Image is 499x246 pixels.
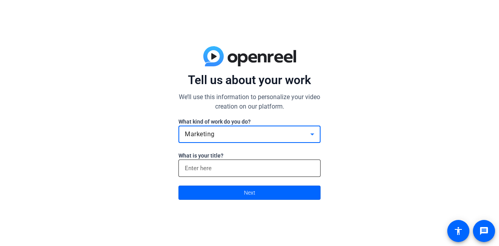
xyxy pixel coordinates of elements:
span: Marketing [185,130,215,138]
button: Next [178,186,321,200]
input: Enter here [185,163,314,173]
label: What is your title? [178,152,321,160]
label: What kind of work do you do? [178,118,321,126]
span: Next [244,185,255,200]
p: We’ll use this information to personalize your video creation on our platform. [178,92,321,111]
mat-icon: accessibility [454,226,463,236]
img: blue-gradient.svg [203,46,296,67]
p: Tell us about your work [178,73,321,88]
mat-icon: message [479,226,489,236]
